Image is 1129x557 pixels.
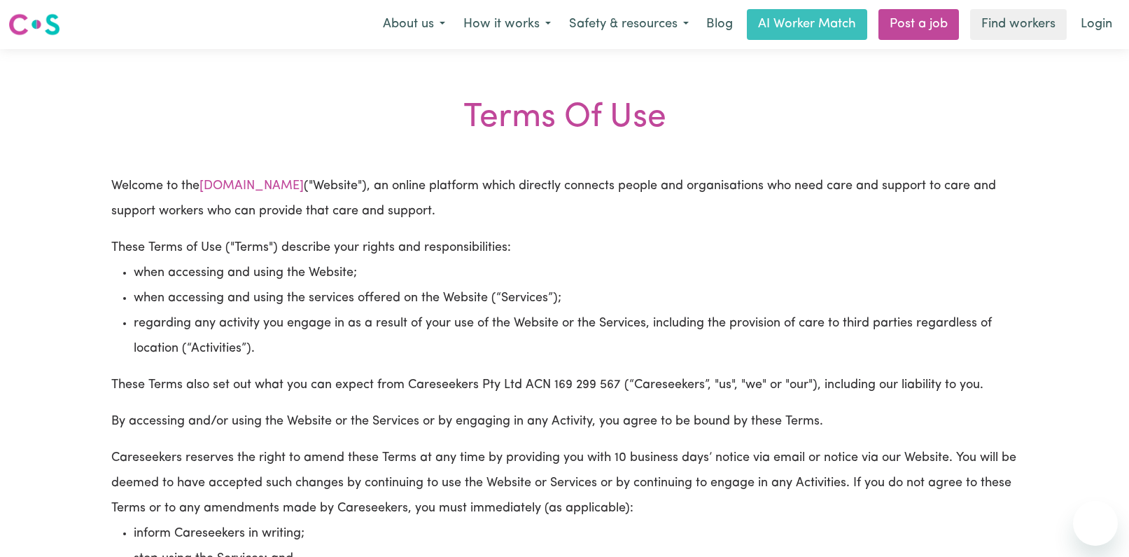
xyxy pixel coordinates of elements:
div: Terms Of Use [8,98,1121,139]
a: [DOMAIN_NAME] [199,180,304,193]
li: regarding any activity you engage in as a result of your use of the Website or the Services, incl... [134,311,1018,362]
li: inform Careseekers in writing; [134,521,1018,546]
p: By accessing and/or using the Website or the Services or by engaging in any Activity, you agree t... [111,409,1018,434]
button: How it works [454,10,560,39]
button: About us [374,10,454,39]
img: Careseekers logo [8,12,60,37]
p: These Terms also set out what you can expect from Careseekers Pty Ltd ACN 169 299 567 (“Careseeke... [111,373,1018,398]
button: Safety & resources [560,10,698,39]
a: Login [1072,9,1121,40]
a: Careseekers logo [8,8,60,41]
li: when accessing and using the services offered on the Website (“Services”); [134,286,1018,311]
li: when accessing and using the Website; [134,261,1018,286]
a: Post a job [878,9,959,40]
a: AI Worker Match [747,9,867,40]
p: These Terms of Use ("Terms") describe your rights and responsibilities: [111,235,1018,362]
iframe: Button to launch messaging window [1073,501,1118,546]
p: Welcome to the ("Website"), an online platform which directly connects people and organisations w... [111,174,1018,224]
a: Blog [698,9,741,40]
a: Find workers [970,9,1067,40]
